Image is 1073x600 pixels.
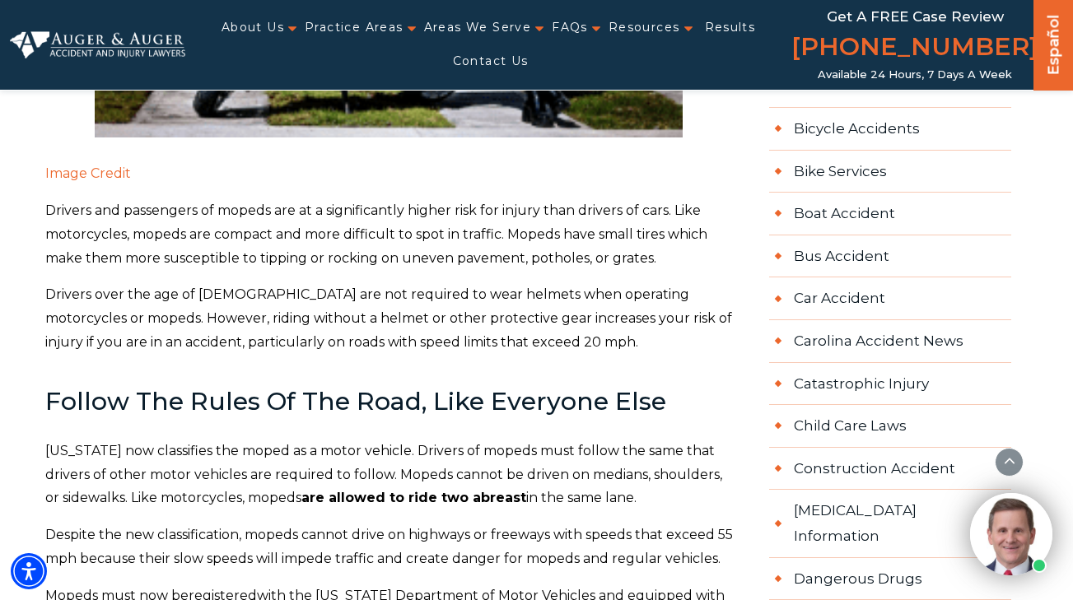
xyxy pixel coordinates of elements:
a: [PHONE_NUMBER] [791,29,1038,68]
a: Resources [609,11,680,44]
a: About Us [222,11,284,44]
div: Accessibility Menu [11,553,47,589]
span: Get a FREE Case Review [827,8,1004,25]
b: are allowed to ride two abreast [301,490,526,505]
a: Child Care Laws [769,405,1011,448]
a: Bus Accident [769,235,1011,278]
a: Carolina Accident News [769,320,1011,363]
button: scroll to up [995,448,1024,477]
a: Contact Us [453,44,529,78]
span: Available 24 Hours, 7 Days a Week [818,68,1012,81]
span: in the same lane. [526,490,637,505]
a: Boat Accident [769,193,1011,235]
a: [MEDICAL_DATA] Information [769,490,1011,557]
span: Despite the new classification, mopeds cannot drive on highways or freeways with speeds that exce... [45,527,733,566]
a: Bike Services [769,151,1011,193]
span: [US_STATE] now classifies the moped as a motor vehicle. Drivers of mopeds must follow the same th... [45,443,722,506]
b: Follow The Rules Of The Road, Like Everyone Else [45,386,666,416]
img: Intaker widget Avatar [970,493,1052,575]
a: Practice Areas [305,11,404,44]
a: Car Accident [769,277,1011,320]
a: Results [705,11,756,44]
span: Drivers and passengers of mopeds are at a significantly higher risk for injury than drivers of ca... [45,202,707,266]
a: Construction Accident [769,448,1011,491]
span: Drivers over the age of [DEMOGRAPHIC_DATA] are not required to wear helmets when operating motorc... [45,286,732,350]
a: Image Credit [45,165,131,181]
a: Areas We Serve [424,11,532,44]
img: Auger & Auger Accident and Injury Lawyers Logo [10,31,185,58]
a: Bicycle Accidents [769,108,1011,151]
a: Catastrophic Injury [769,363,1011,406]
a: FAQs [552,11,588,44]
